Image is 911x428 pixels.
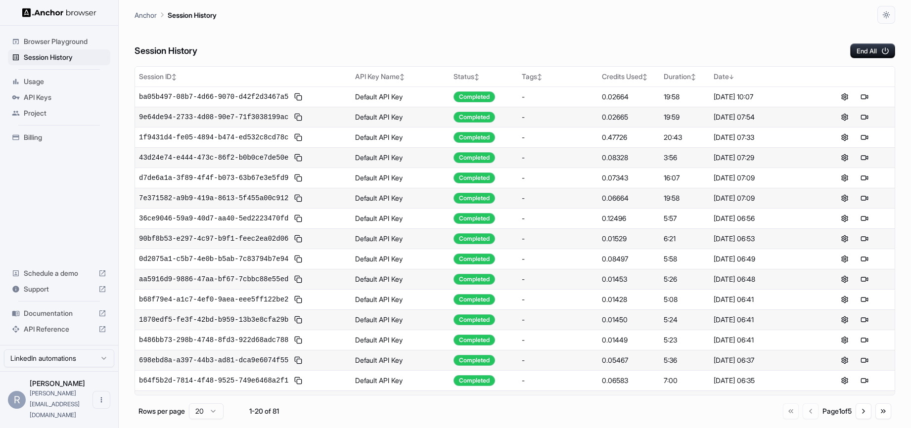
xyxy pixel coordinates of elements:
div: Completed [454,132,495,143]
div: 5:24 [664,315,706,325]
div: [DATE] 06:37 [714,355,811,365]
div: - [522,315,594,325]
div: Documentation [8,305,110,321]
div: [DATE] 07:09 [714,193,811,203]
div: 5:08 [664,295,706,304]
div: - [522,355,594,365]
div: 19:58 [664,92,706,102]
span: ↕ [642,73,647,81]
div: Page 1 of 5 [822,406,852,416]
div: 0.01529 [602,234,656,244]
div: [DATE] 06:56 [714,214,811,223]
div: Credits Used [602,72,656,82]
div: Tags [522,72,594,82]
span: ↕ [474,73,479,81]
span: ron@sentra.io [30,389,80,419]
div: [DATE] 06:53 [714,234,811,244]
div: - [522,112,594,122]
div: - [522,376,594,385]
span: 0d2075a1-c5b7-4e0b-b5ab-7c83794b7e94 [139,254,288,264]
p: Anchor [135,10,157,20]
div: [DATE] 07:09 [714,173,811,183]
div: - [522,92,594,102]
span: 7e371582-a9b9-419a-8613-5f455a00c912 [139,193,288,203]
div: - [522,193,594,203]
div: Completed [454,112,495,123]
td: Default API Key [351,350,450,370]
div: 0.01453 [602,274,656,284]
td: Default API Key [351,188,450,208]
span: b68f79e4-a1c7-4ef0-9aea-eee5ff122be2 [139,295,288,304]
div: - [522,274,594,284]
div: 7:00 [664,376,706,385]
div: 0.07343 [602,173,656,183]
span: 90bf8b53-e297-4c97-b9f1-feec2ea02d06 [139,234,288,244]
td: Default API Key [351,390,450,411]
span: Session History [24,52,106,62]
span: 698ebd8a-a397-44b3-ad81-dca9e6074f55 [139,355,288,365]
span: API Reference [24,324,94,334]
div: - [522,214,594,223]
div: 0.05467 [602,355,656,365]
div: 5:36 [664,355,706,365]
div: 6:21 [664,234,706,244]
div: [DATE] 10:07 [714,92,811,102]
div: Billing [8,129,110,145]
td: Default API Key [351,269,450,289]
div: Completed [454,233,495,244]
div: 0.01428 [602,295,656,304]
div: 3:56 [664,153,706,163]
div: Completed [454,152,495,163]
div: 16:07 [664,173,706,183]
button: End All [850,43,895,58]
div: 0.47726 [602,132,656,142]
td: Default API Key [351,208,450,228]
div: Completed [454,375,495,386]
div: [DATE] 07:54 [714,112,811,122]
span: ba05b497-08b7-4d66-9070-d42f2d3467a5 [139,92,288,102]
div: 0.01449 [602,335,656,345]
span: Schedule a demo [24,268,94,278]
div: Completed [454,355,495,366]
span: Billing [24,132,106,142]
div: Completed [454,274,495,285]
div: [DATE] 06:41 [714,315,811,325]
td: Default API Key [351,127,450,147]
span: ↕ [400,73,405,81]
div: - [522,173,594,183]
div: Duration [664,72,706,82]
div: 0.08328 [602,153,656,163]
div: Schedule a demo [8,265,110,281]
div: 0.06664 [602,193,656,203]
div: [DATE] 06:41 [714,335,811,345]
span: 36ce9046-59a9-40d7-aa40-5ed2223470fd [139,214,288,223]
div: API Keys [8,89,110,105]
button: Open menu [92,391,110,409]
div: 0.08497 [602,254,656,264]
h6: Session History [135,44,197,58]
td: Default API Key [351,168,450,188]
td: Default API Key [351,289,450,309]
td: Default API Key [351,86,450,107]
div: Session ID [139,72,347,82]
div: 5:23 [664,335,706,345]
span: 43d24e74-e444-473c-86f2-b0b0ce7de50e [139,153,288,163]
span: API Keys [24,92,106,102]
div: API Key Name [355,72,446,82]
div: 0.06583 [602,376,656,385]
td: Default API Key [351,107,450,127]
div: Completed [454,91,495,102]
div: 5:58 [664,254,706,264]
span: aa5916d9-9886-47aa-bf67-7cbbc88e55ed [139,274,288,284]
td: Default API Key [351,249,450,269]
td: Default API Key [351,330,450,350]
div: 5:57 [664,214,706,223]
div: - [522,335,594,345]
div: Completed [454,213,495,224]
td: Default API Key [351,370,450,390]
div: [DATE] 06:49 [714,254,811,264]
div: 5:26 [664,274,706,284]
div: [DATE] 06:35 [714,376,811,385]
div: Date [714,72,811,82]
div: R [8,391,26,409]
